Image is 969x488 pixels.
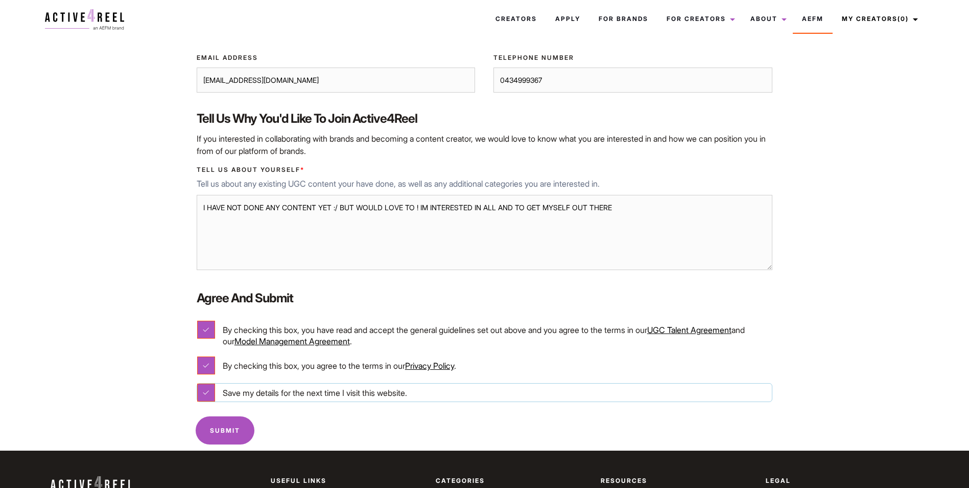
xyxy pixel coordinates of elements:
[197,53,476,62] label: Email Address
[766,476,918,485] p: Legal
[647,325,731,335] a: UGC Talent Agreement
[405,361,454,371] a: Privacy Policy
[197,132,772,157] p: If you interested in collaborating with brands and becoming a content creator, we would love to k...
[197,290,772,307] label: Agree and Submit
[897,15,909,23] span: (0)
[197,110,772,127] label: Tell us why you'd like to join Active4Reel
[793,5,833,33] a: AEFM
[45,9,124,30] img: a4r-logo.svg
[601,476,753,485] p: Resources
[493,53,772,62] label: Telephone Number
[197,178,772,190] p: Tell us about any existing UGC content your have done, as well as any additional categories you a...
[833,5,924,33] a: My Creators(0)
[741,5,793,33] a: About
[486,5,546,33] a: Creators
[546,5,589,33] a: Apply
[657,5,741,33] a: For Creators
[197,384,772,402] label: Save my details for the next time I visit this website.
[197,321,772,347] label: By checking this box, you have read and accept the general guidelines set out above and you agree...
[197,357,772,374] label: By checking this box, you agree to the terms in our .
[271,476,423,485] p: Useful Links
[436,476,588,485] p: Categories
[197,321,215,339] input: By checking this box, you have read and accept the general guidelines set out above and you agree...
[197,357,215,374] input: By checking this box, you agree to the terms in ourPrivacy Policy.
[196,416,254,445] input: Submit
[197,384,215,402] input: Save my details for the next time I visit this website.
[234,336,350,346] a: Model Management Agreement
[197,165,772,174] label: Tell us about yourself
[589,5,657,33] a: For Brands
